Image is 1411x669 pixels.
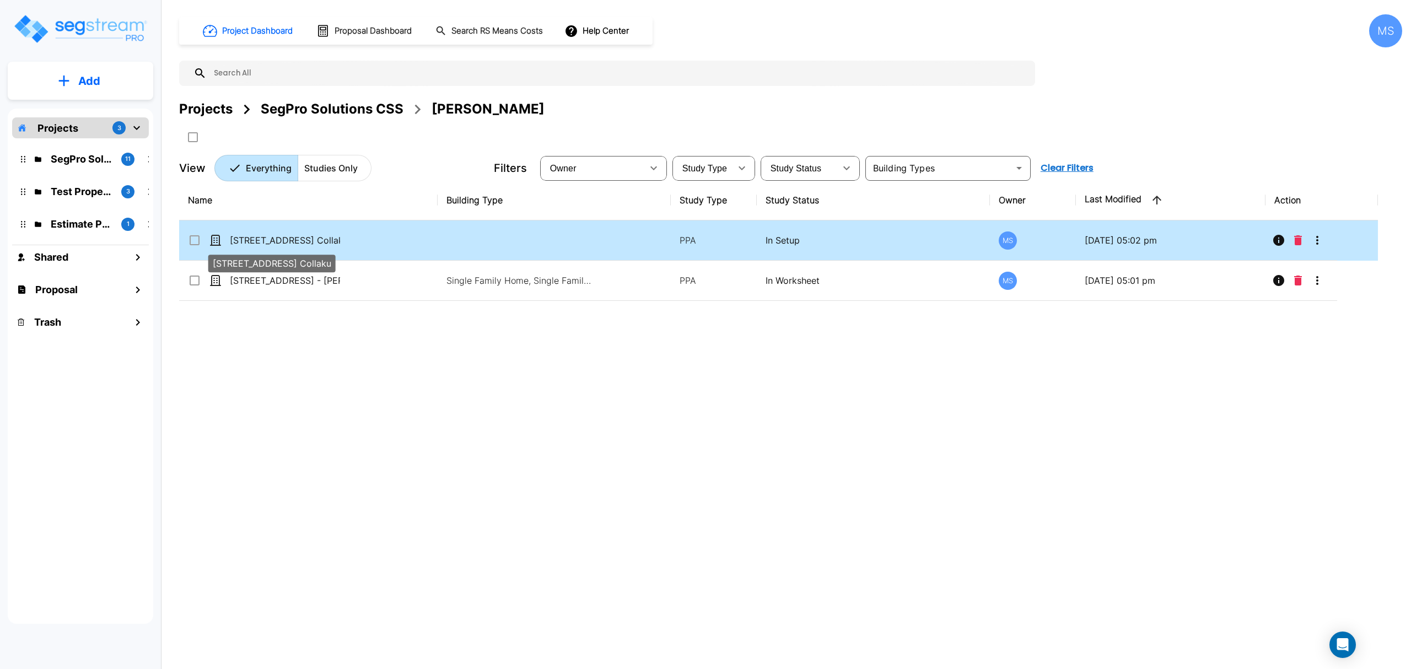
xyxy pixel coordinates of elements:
div: SegPro Solutions CSS [261,99,403,119]
button: More-Options [1306,269,1328,292]
th: Name [179,180,438,220]
button: More-Options [1306,229,1328,251]
div: MS [999,272,1017,290]
p: PPA [680,274,748,287]
button: Info [1268,269,1290,292]
button: Clear Filters [1036,157,1098,179]
h1: Project Dashboard [222,25,293,37]
button: Help Center [562,20,633,41]
div: Projects [179,99,233,119]
div: Select [542,153,643,184]
button: Everything [214,155,298,181]
h1: Proposal [35,282,78,297]
p: Studies Only [304,161,358,175]
th: Study Status [757,180,989,220]
button: SelectAll [182,126,204,148]
img: Logo [13,13,148,45]
p: Everything [246,161,292,175]
div: Platform [214,155,371,181]
p: Test Property Folder [51,184,112,199]
p: Filters [494,160,527,176]
div: [PERSON_NAME] [432,99,545,119]
p: 3 [117,123,121,133]
span: Owner [550,164,577,173]
h1: Proposal Dashboard [335,25,412,37]
th: Study Type [671,180,757,220]
button: Proposal Dashboard [312,19,418,42]
button: Info [1268,229,1290,251]
button: Add [8,65,153,97]
div: Open Intercom Messenger [1329,632,1356,658]
p: [DATE] 05:01 pm [1085,274,1257,287]
h1: Search RS Means Costs [451,25,543,37]
p: Single Family Home, Single Family Home Site [446,274,595,287]
p: [STREET_ADDRESS] - [PERSON_NAME] [230,274,340,287]
p: Projects [37,121,78,136]
button: Delete [1290,269,1306,292]
h1: Shared [34,250,68,265]
h1: Trash [34,315,61,330]
span: Study Type [682,164,727,173]
p: [DATE] 05:02 pm [1085,234,1257,247]
p: SegPro Solutions CSS [51,152,112,166]
p: [STREET_ADDRESS] Collaku [213,257,331,270]
button: Studies Only [298,155,371,181]
th: Building Type [438,180,670,220]
button: Project Dashboard [198,19,299,43]
p: 3 [126,187,130,196]
p: Add [78,73,100,89]
p: PPA [680,234,748,247]
div: Select [675,153,731,184]
div: Select [763,153,836,184]
input: Building Types [869,160,1009,176]
div: MS [999,231,1017,250]
input: Search All [207,61,1030,86]
button: Search RS Means Costs [431,20,549,42]
p: View [179,160,206,176]
th: Action [1265,180,1377,220]
button: Open [1011,160,1027,176]
p: [STREET_ADDRESS] Collaku [230,234,340,247]
button: Delete [1290,229,1306,251]
p: 1 [127,219,130,229]
p: Estimate Property [51,217,112,231]
div: MS [1369,14,1402,47]
p: 11 [125,154,131,164]
p: In Worksheet [766,274,981,287]
p: In Setup [766,234,981,247]
span: Study Status [771,164,822,173]
th: Last Modified [1076,180,1265,220]
th: Owner [990,180,1076,220]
